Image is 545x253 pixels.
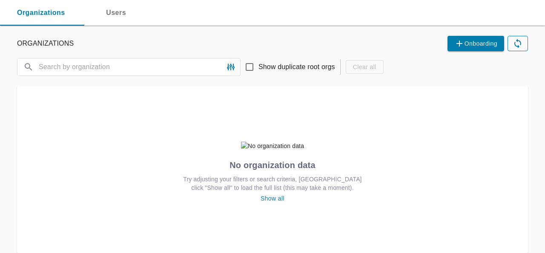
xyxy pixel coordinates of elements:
[99,7,133,19] span: Users
[508,36,528,51] button: Sync data from OM to EUM
[259,195,286,201] button: Show all
[454,38,497,49] span: Onboarding
[17,7,65,19] span: Organizations
[447,36,504,51] button: Onboarding
[39,58,230,76] input: Search by organization
[17,38,74,49] p: ORGANIZATIONS
[241,142,304,150] img: No organization data
[183,175,361,192] div: Try adjusting your filters or search criteria, [GEOGRAPHIC_DATA] click "Show all" to load the ful...
[258,62,335,72] p: Show duplicate root orgs
[229,159,316,172] p: No organization data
